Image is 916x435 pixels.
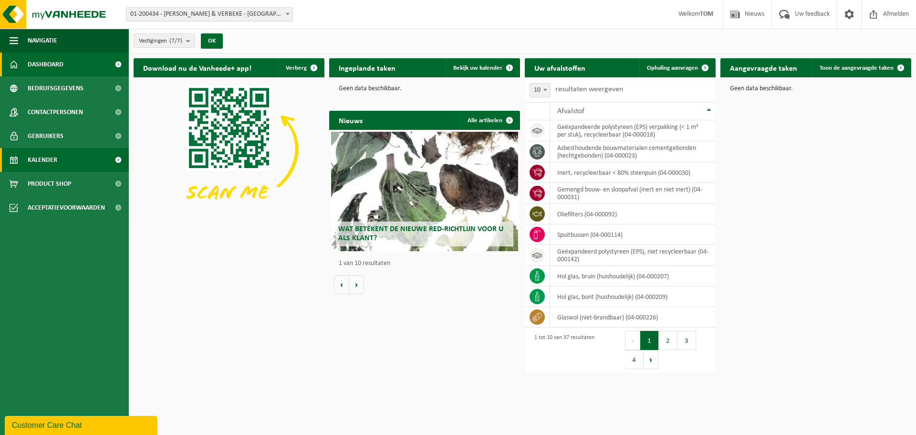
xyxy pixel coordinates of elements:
[349,275,364,294] button: Volgende
[530,330,594,370] div: 1 tot 10 van 37 resultaten
[339,85,510,92] p: Geen data beschikbaar.
[550,307,716,328] td: glaswol (niet-brandbaar) (04-000226)
[525,58,595,77] h2: Uw afvalstoffen
[530,84,550,97] span: 10
[134,58,261,77] h2: Download nu de Vanheede+ app!
[28,53,63,76] span: Dashboard
[550,162,716,183] td: inert, recycleerbaar < 80% steenpuin (04-000030)
[338,225,503,242] span: Wat betekent de nieuwe RED-richtlijn voor u als klant?
[677,331,696,350] button: 3
[550,141,716,162] td: asbesthoudende bouwmaterialen cementgebonden (hechtgebonden) (04-000023)
[278,58,323,77] button: Verberg
[550,266,716,286] td: hol glas, bruin (huishoudelijk) (04-000207)
[28,29,57,53] span: Navigatie
[639,58,715,77] a: Ophaling aanvragen
[720,58,807,77] h2: Aangevraagde taken
[550,120,716,141] td: geëxpandeerde polystyreen (EPS) verpakking (< 1 m² per stuk), recycleerbaar (04-000018)
[126,7,293,21] span: 01-200434 - VULSTEKE & VERBEKE - POPERINGE
[700,11,713,18] strong: TOM
[647,65,698,71] span: Ophaling aanvragen
[28,100,83,124] span: Contactpersonen
[28,196,105,220] span: Acceptatievoorwaarden
[659,331,677,350] button: 2
[555,85,623,93] label: resultaten weergeven
[550,183,716,204] td: gemengd bouw- en sloopafval (inert en niet inert) (04-000031)
[28,172,71,196] span: Product Shop
[460,111,519,130] a: Alle artikelen
[334,275,349,294] button: Vorige
[5,414,159,435] iframe: chat widget
[169,38,182,44] count: (7/7)
[28,148,57,172] span: Kalender
[730,85,902,92] p: Geen data beschikbaar.
[446,58,519,77] a: Bekijk uw kalender
[331,132,518,251] a: Wat betekent de nieuwe RED-richtlijn voor u als klant?
[134,77,324,221] img: Download de VHEPlus App
[820,65,894,71] span: Toon de aangevraagde taken
[201,33,223,49] button: OK
[139,34,182,48] span: Vestigingen
[625,331,640,350] button: Previous
[812,58,910,77] a: Toon de aangevraagde taken
[286,65,307,71] span: Verberg
[625,350,644,369] button: 4
[557,107,584,115] span: Afvalstof
[329,58,405,77] h2: Ingeplande taken
[453,65,502,71] span: Bekijk uw kalender
[550,204,716,224] td: oliefilters (04-000092)
[28,124,63,148] span: Gebruikers
[134,33,195,48] button: Vestigingen(7/7)
[550,286,716,307] td: hol glas, bont (huishoudelijk) (04-000209)
[329,111,372,129] h2: Nieuws
[644,350,658,369] button: Next
[550,224,716,245] td: spuitbussen (04-000114)
[28,76,83,100] span: Bedrijfsgegevens
[640,331,659,350] button: 1
[530,83,551,97] span: 10
[339,260,515,267] p: 1 van 10 resultaten
[550,245,716,266] td: geëxpandeerd polystyreen (EPS), niet recycleerbaar (04-000142)
[126,8,292,21] span: 01-200434 - VULSTEKE & VERBEKE - POPERINGE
